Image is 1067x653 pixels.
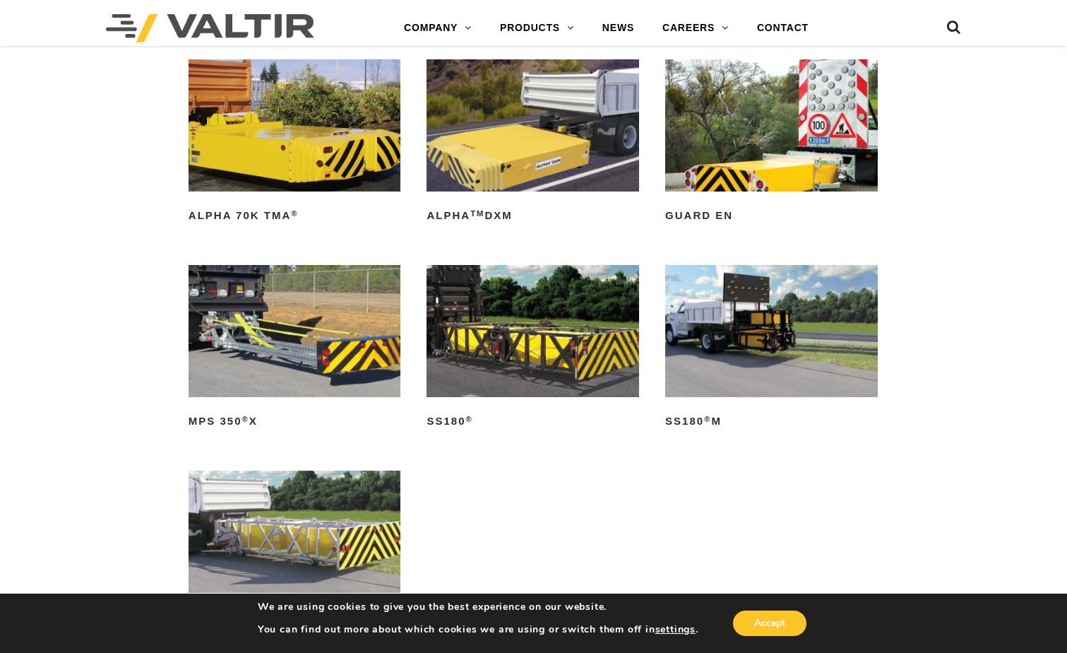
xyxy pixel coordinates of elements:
h2: ALPHA DXM [427,204,639,227]
sup: ® [291,209,298,218]
a: MPS 350®X [189,265,401,433]
p: You can find out more about which cookies we are using or switch them off in . [258,623,698,636]
p: We are using cookies to give you the best experience on our website. [258,601,698,613]
h2: GUARD EN [665,204,878,227]
a: NEWS [588,14,648,42]
h2: ALPHA 70K TMA [189,204,401,227]
sup: ® [704,415,711,423]
a: ALPHATMDXM [427,59,639,227]
a: GUARD EN [665,59,878,227]
button: settings [655,623,696,636]
button: Accept [733,611,806,636]
h2: SS180 M [665,410,878,433]
a: SS180®M [665,265,878,433]
img: Valtir [106,14,314,42]
sup: TM [470,209,484,218]
h2: SS180 [427,410,639,433]
a: CAREERS [648,14,743,42]
a: COMPANY [390,14,486,42]
sup: ® [466,415,473,423]
a: PRODUCTS [486,14,588,42]
a: SS180® [427,265,639,433]
h2: MPS 350 X [189,410,401,433]
a: ALPHA 70K TMA® [189,59,401,227]
a: CONTACT [743,14,823,42]
sup: ® [242,415,249,423]
a: SS90™HD [189,471,401,638]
